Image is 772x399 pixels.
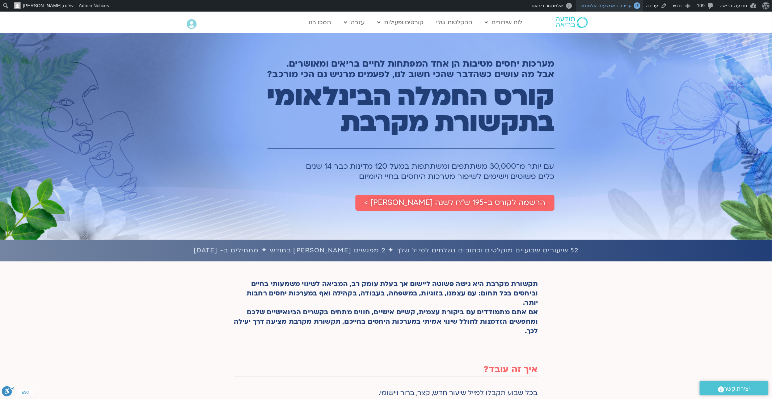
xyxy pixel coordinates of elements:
[23,3,62,8] span: [PERSON_NAME]
[579,3,632,8] span: עריכה באמצעות אלמנטור
[355,195,554,211] a: הרשמה לקורס ב-195 ש״ח לשנה [PERSON_NAME] >
[235,364,537,375] h2: איך זה עובד?
[235,84,554,136] h1: קורס החמלה הבינלאומי בתקשורת מקרבת​
[700,381,768,395] a: יצירת קשר
[481,16,526,29] a: לוח שידורים
[234,280,538,339] div: תקשורת מקרבת היא גישה פשוטה ליישום אך בעלת עומק רב, המביאה לשינוי משמעותי בחיים וביחסים בכל תחום:...
[4,245,768,256] h1: 52 שיעורים שבועיים מוקלטים וכתובים נשלחים למייל שלך ✦ 2 מפגשים [PERSON_NAME] בחודש ✦ מתחילים ב- [...
[364,198,545,207] span: הרשמה לקורס ב-195 ש״ח לשנה [PERSON_NAME] >
[235,161,554,182] h1: עם יותר מ־30,000 משתתפים ומשתתפות במעל 120 מדינות כבר 14 שנים כלים פשוטים וישימים לשיפור מערכות ה...
[305,16,335,29] a: תמכו בנו
[374,16,427,29] a: קורסים ופעילות
[556,17,588,28] img: תודעה בריאה
[340,16,368,29] a: עזרה
[724,384,750,394] span: יצירת קשר
[235,59,554,80] h2: מערכות יחסים מטיבות הן אחד המפתחות לחיים בריאים ומאושרים. אבל מה עושים כשהדבר שהכי חשוב לנו, לפעמ...
[433,16,476,29] a: ההקלטות שלי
